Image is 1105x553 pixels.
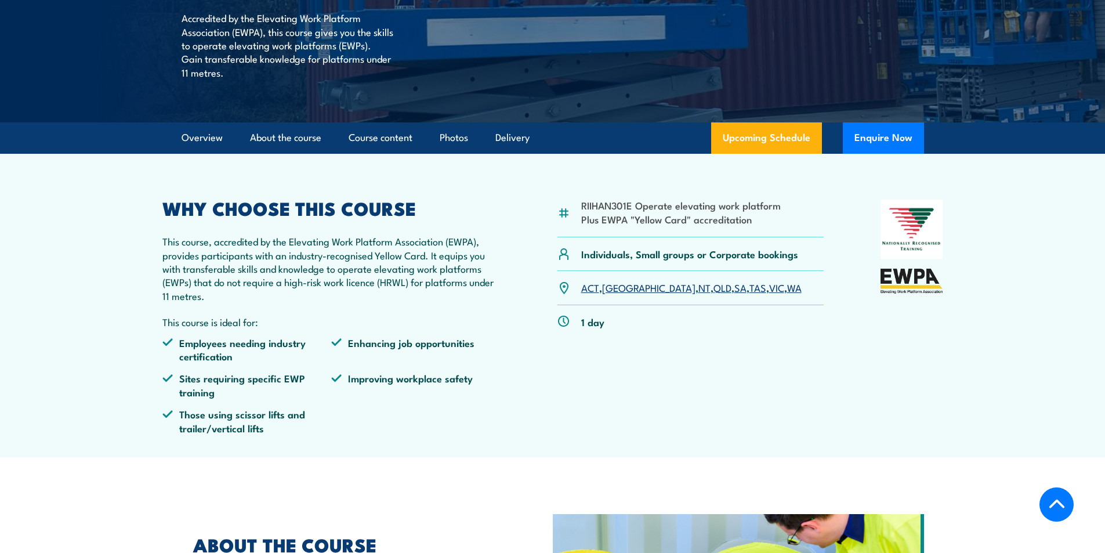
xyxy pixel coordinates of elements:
h2: WHY CHOOSE THIS COURSE [162,200,501,216]
a: [GEOGRAPHIC_DATA] [602,280,695,294]
a: WA [787,280,802,294]
li: Improving workplace safety [331,371,501,399]
a: SA [734,280,747,294]
a: About the course [250,122,321,153]
p: Accredited by the Elevating Work Platform Association (EWPA), this course gives you the skills to... [182,11,393,79]
p: This course is ideal for: [162,315,501,328]
a: NT [698,280,711,294]
img: EWPA [881,269,943,294]
a: VIC [769,280,784,294]
p: 1 day [581,315,604,328]
a: QLD [713,280,731,294]
li: Those using scissor lifts and trailer/vertical lifts [162,407,332,435]
a: Photos [440,122,468,153]
a: Course content [349,122,412,153]
p: Individuals, Small groups or Corporate bookings [581,247,798,261]
a: Delivery [495,122,530,153]
li: Enhancing job opportunities [331,336,501,363]
a: TAS [749,280,766,294]
h2: ABOUT THE COURSE [193,536,499,552]
li: RIIHAN301E Operate elevating work platform [581,198,781,212]
a: Overview [182,122,223,153]
li: Sites requiring specific EWP training [162,371,332,399]
p: This course, accredited by the Elevating Work Platform Association (EWPA), provides participants ... [162,234,501,302]
p: , , , , , , , [581,281,802,294]
li: Plus EWPA "Yellow Card" accreditation [581,212,781,226]
a: Upcoming Schedule [711,122,822,154]
img: Nationally Recognised Training logo. [881,200,943,259]
a: ACT [581,280,599,294]
li: Employees needing industry certification [162,336,332,363]
button: Enquire Now [843,122,924,154]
